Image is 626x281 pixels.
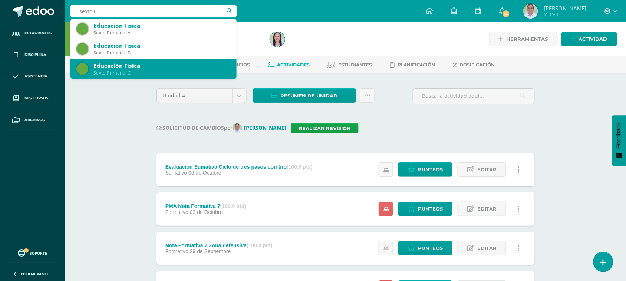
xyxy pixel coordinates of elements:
[93,22,231,30] div: Educación Física
[502,10,510,18] span: 34
[398,241,452,255] a: Punteos
[93,62,231,70] div: Educación Física
[477,163,497,176] span: Editar
[544,4,586,12] span: [PERSON_NAME]
[418,163,443,176] span: Punteos
[280,89,337,103] span: Resumen de unidad
[21,271,49,277] span: Cerrar panel
[507,32,548,46] span: Herramientas
[477,202,497,216] span: Editar
[398,162,452,177] a: Punteos
[6,87,59,109] a: Mis cursos
[157,89,246,103] a: Unidad 4
[247,242,272,248] strong: (100.0 pts)
[270,32,285,47] img: 9369708c4837e0f9cfcc62545362beb5.png
[612,115,626,166] button: Feedback - Mostrar encuesta
[398,202,452,216] a: Punteos
[24,73,47,79] span: Asistencia
[233,123,242,133] img: a7d04fabb49ee917d76a2b47dbb1df29.png
[93,42,231,50] div: Educación Física
[156,123,535,133] div: por
[165,209,188,215] span: Formativo
[287,164,312,170] strong: (100.0 pts)
[9,248,56,258] a: Soporte
[390,59,435,71] a: Planificación
[477,241,497,255] span: Editar
[616,123,622,149] span: Feedback
[268,59,310,71] a: Actividades
[398,62,435,67] span: Planificación
[165,248,188,254] span: Formativo
[418,202,443,216] span: Punteos
[24,95,48,101] span: Mis cursos
[93,30,231,36] div: Sexto Primaria 'A'
[30,251,47,256] span: Soporte
[165,203,246,209] div: PMA Nota Formativa 7
[220,203,246,209] strong: (100.0 pts)
[327,59,372,71] a: Estudiantes
[162,89,227,103] span: Unidad 4
[413,89,534,103] input: Busca la actividad aquí...
[561,32,617,46] a: Actividad
[93,50,231,56] div: Sexto Primaria 'B'
[93,70,231,76] div: Sexto Primaria 'C'
[6,66,59,88] a: Asistencia
[188,170,221,176] span: 06 de Octubre
[453,59,495,71] a: Dosificación
[224,62,250,67] span: Anuncios
[6,44,59,66] a: Disciplina
[24,117,45,123] span: Archivos
[544,11,586,17] span: Mi Perfil
[291,123,359,133] a: Realizar revisión
[6,109,59,131] a: Archivos
[460,62,495,67] span: Dosificación
[244,124,286,131] strong: [PERSON_NAME]
[190,209,223,215] span: 03 de Octubre
[523,4,538,19] img: e2f18d5cfe6527f0f7c35a5cbf378eab.png
[165,170,187,176] span: Sumativo
[6,22,59,44] a: Estudiantes
[24,52,46,58] span: Disciplina
[24,30,52,36] span: Estudiantes
[338,62,372,67] span: Estudiantes
[165,242,273,248] div: Nota Formativa 7 Zona defensiva
[156,124,224,131] strong: SOLICITUD DE CAMBIOS
[277,62,310,67] span: Actividades
[70,5,237,17] input: Busca un usuario...
[165,164,313,170] div: Evaluación Sumativa Ciclo de tres pasos con tiro
[253,88,356,103] a: Resumen de unidad
[579,32,607,46] span: Actividad
[190,248,231,254] span: 29 de Septiembre
[233,124,291,131] a: [PERSON_NAME]
[489,32,558,46] a: Herramientas
[418,241,443,255] span: Punteos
